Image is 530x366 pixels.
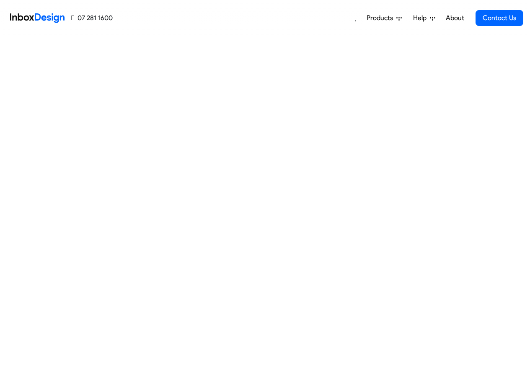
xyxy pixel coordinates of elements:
a: Products [363,10,405,26]
a: About [443,10,466,26]
a: Contact Us [476,10,523,26]
a: 07 281 1600 [71,13,113,23]
a: Help [410,10,439,26]
span: Products [367,13,396,23]
span: Help [413,13,430,23]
